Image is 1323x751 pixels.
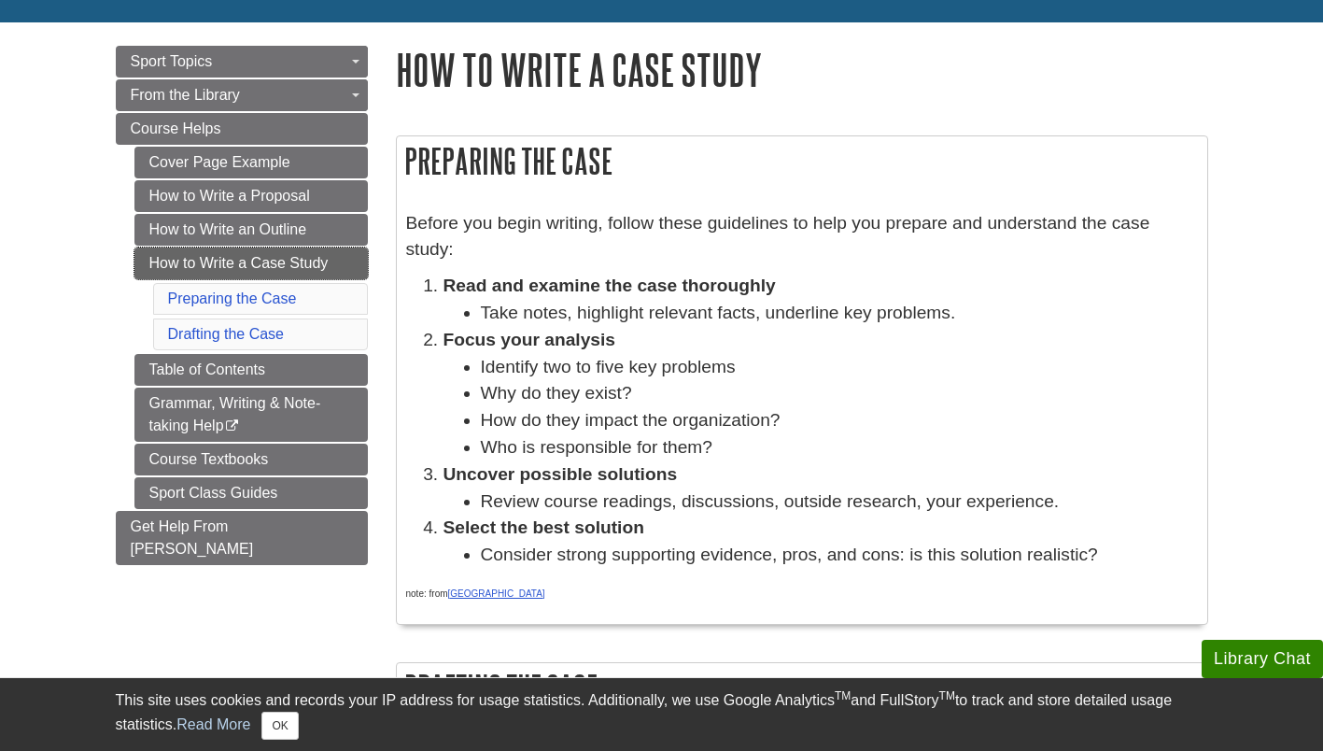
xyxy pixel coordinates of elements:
a: How to Write a Case Study [134,248,368,279]
a: How to Write an Outline [134,214,368,246]
li: Identify two to five key problems [481,354,1198,381]
a: Preparing the Case [168,290,297,306]
a: How to Write a Proposal [134,180,368,212]
button: Close [261,712,298,740]
strong: Focus your analysis [443,330,615,349]
h2: Drafting the Case [397,663,1207,713]
div: This site uses cookies and records your IP address for usage statistics. Additionally, we use Goo... [116,689,1208,740]
h2: Preparing the Case [397,136,1207,186]
a: Table of Contents [134,354,368,386]
li: Take notes, highlight relevant facts, underline key problems. [481,300,1198,327]
a: Get Help From [PERSON_NAME] [116,511,368,565]
sup: TM [835,689,851,702]
strong: Uncover possible solutions [443,464,678,484]
p: Before you begin writing, follow these guidelines to help you prepare and understand the case study: [406,210,1198,264]
span: Course Helps [131,120,221,136]
a: Sport Topics [116,46,368,78]
li: Who is responsible for them? [481,434,1198,461]
a: [GEOGRAPHIC_DATA] [448,588,545,599]
span: From the Library [131,87,240,103]
a: From the Library [116,79,368,111]
li: How do they impact the organization? [481,407,1198,434]
a: Drafting the Case [168,326,285,342]
a: Sport Class Guides [134,477,368,509]
a: Cover Page Example [134,147,368,178]
a: Course Helps [116,113,368,145]
button: Library Chat [1202,640,1323,678]
li: Consider strong supporting evidence, pros, and cons: is this solution realistic? [481,542,1198,569]
a: Read More [176,716,250,732]
a: Course Textbooks [134,444,368,475]
i: This link opens in a new window [224,420,240,432]
li: Why do they exist? [481,380,1198,407]
span: Sport Topics [131,53,213,69]
span: note: from [406,588,545,599]
a: Grammar, Writing & Note-taking Help [134,388,368,442]
li: Review course readings, discussions, outside research, your experience. [481,489,1198,516]
span: Get Help From [PERSON_NAME] [131,518,254,557]
div: Guide Page Menu [116,46,368,565]
strong: Read and examine the case thoroughly [443,276,776,295]
h1: How to Write a Case Study [396,46,1208,93]
sup: TM [939,689,955,702]
strong: Select the best solution [443,517,644,537]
